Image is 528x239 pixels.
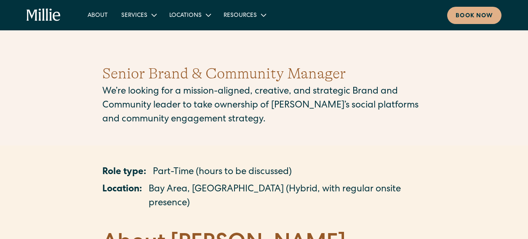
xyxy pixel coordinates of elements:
[102,183,142,211] p: Location:
[456,12,493,21] div: Book now
[102,166,146,180] p: Role type:
[217,8,272,22] div: Resources
[153,166,292,180] p: Part-Time (hours to be discussed)
[447,7,501,24] a: Book now
[115,8,163,22] div: Services
[102,214,426,228] p: ‍
[169,11,202,20] div: Locations
[102,85,426,127] p: We’re looking for a mission-aligned, creative, and strategic Brand and Community leader to take o...
[102,62,426,85] h1: Senior Brand & Community Manager
[224,11,257,20] div: Resources
[81,8,115,22] a: About
[121,11,147,20] div: Services
[149,183,426,211] p: Bay Area, [GEOGRAPHIC_DATA] (Hybrid, with regular onsite presence)
[27,8,61,22] a: home
[163,8,217,22] div: Locations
